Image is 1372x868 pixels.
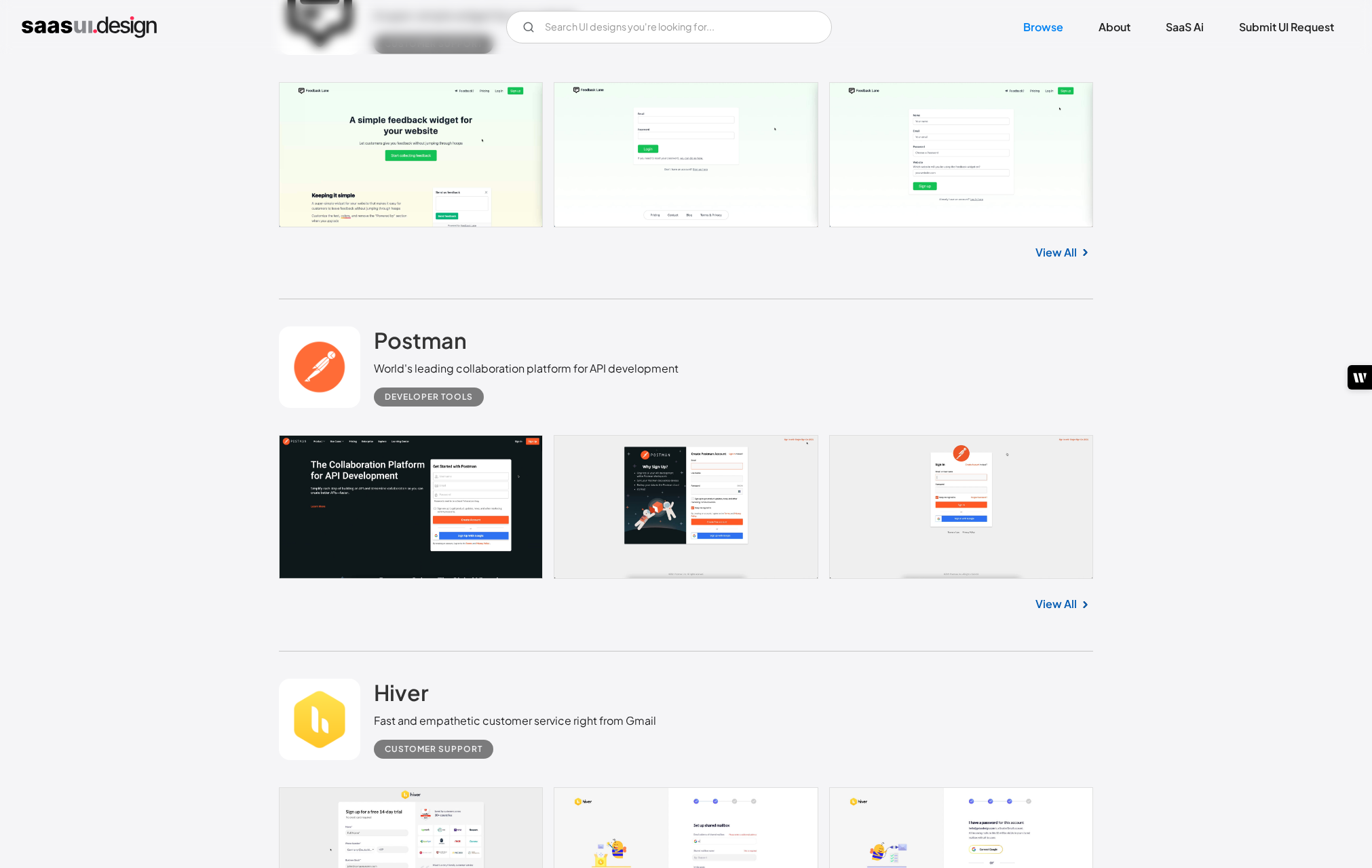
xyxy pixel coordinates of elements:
div: Customer Support [385,741,482,757]
a: SaaS Ai [1149,12,1220,42]
a: Browse [1007,12,1080,42]
a: home [22,16,157,38]
form: Email Form [506,11,832,43]
a: Postman [374,326,467,360]
a: View All [1035,596,1077,612]
div: Developer tools [385,389,473,405]
h2: Hiver [374,679,429,706]
a: About [1082,12,1147,42]
input: Search UI designs you're looking for... [506,11,832,43]
div: World's leading collaboration platform for API development [374,360,679,377]
a: Hiver [374,679,429,713]
a: View All [1035,244,1077,261]
a: Submit UI Request [1223,12,1350,42]
div: Fast and empathetic customer service right from Gmail [374,713,656,729]
h2: Postman [374,326,467,354]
